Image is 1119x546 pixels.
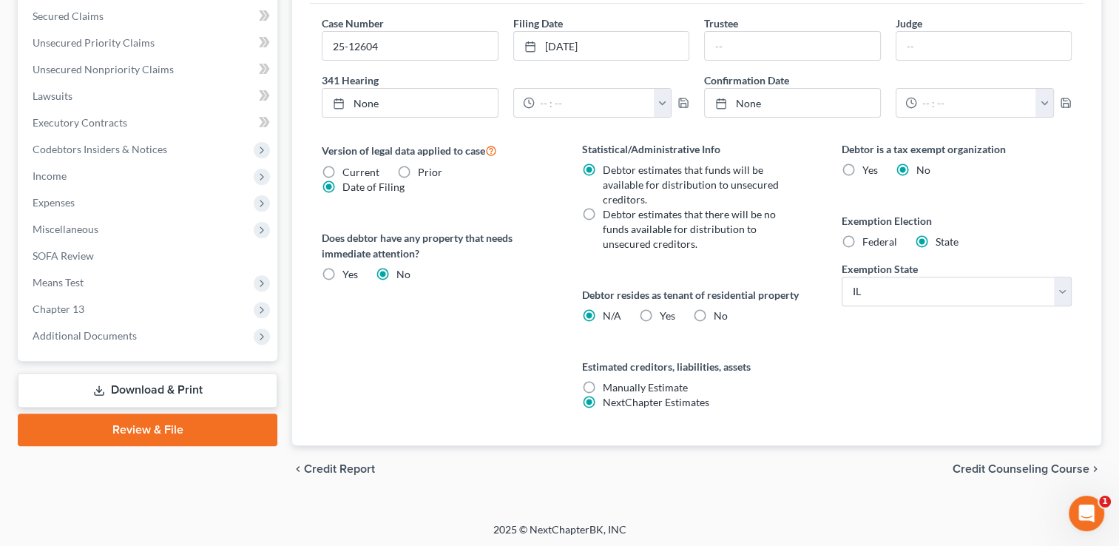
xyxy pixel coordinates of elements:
[936,235,959,248] span: State
[697,73,1079,88] label: Confirmation Date
[396,268,410,280] span: No
[322,230,552,261] label: Does debtor have any property that needs immediate attention?
[18,414,277,446] a: Review & File
[1099,496,1111,508] span: 1
[953,463,1101,475] button: Credit Counseling Course chevron_right
[304,463,375,475] span: Credit Report
[292,463,304,475] i: chevron_left
[21,109,277,136] a: Executory Contracts
[322,89,497,117] a: None
[862,235,897,248] span: Federal
[314,73,697,88] label: 341 Hearing
[33,90,72,102] span: Lawsuits
[33,10,104,22] span: Secured Claims
[603,381,688,394] span: Manually Estimate
[342,268,358,280] span: Yes
[705,89,879,117] a: None
[33,63,174,75] span: Unsecured Nonpriority Claims
[704,16,738,31] label: Trustee
[896,32,1071,60] input: --
[21,30,277,56] a: Unsecured Priority Claims
[33,143,167,155] span: Codebtors Insiders & Notices
[21,3,277,30] a: Secured Claims
[603,208,776,250] span: Debtor estimates that there will be no funds available for distribution to unsecured creditors.
[582,359,812,374] label: Estimated creditors, liabilities, assets
[603,164,779,206] span: Debtor estimates that funds will be available for distribution to unsecured creditors.
[582,141,812,157] label: Statistical/Administrative Info
[1069,496,1104,531] iframe: Intercom live chat
[21,243,277,269] a: SOFA Review
[292,463,375,475] button: chevron_left Credit Report
[513,16,563,31] label: Filing Date
[33,36,155,49] span: Unsecured Priority Claims
[21,83,277,109] a: Lawsuits
[418,166,442,178] span: Prior
[862,164,878,176] span: Yes
[660,309,675,322] span: Yes
[342,166,379,178] span: Current
[953,463,1089,475] span: Credit Counseling Course
[322,32,497,60] input: Enter case number...
[33,169,67,182] span: Income
[917,89,1037,117] input: -- : --
[916,164,930,176] span: No
[714,309,728,322] span: No
[33,329,137,342] span: Additional Documents
[603,396,709,408] span: NextChapter Estimates
[322,16,384,31] label: Case Number
[33,249,94,262] span: SOFA Review
[1089,463,1101,475] i: chevron_right
[33,116,127,129] span: Executory Contracts
[33,303,84,315] span: Chapter 13
[33,223,98,235] span: Miscellaneous
[33,276,84,289] span: Means Test
[514,32,689,60] a: [DATE]
[322,141,552,159] label: Version of legal data applied to case
[842,141,1072,157] label: Debtor is a tax exempt organization
[896,16,922,31] label: Judge
[33,196,75,209] span: Expenses
[603,309,621,322] span: N/A
[18,373,277,408] a: Download & Print
[342,181,405,193] span: Date of Filing
[705,32,879,60] input: --
[582,287,812,303] label: Debtor resides as tenant of residential property
[842,213,1072,229] label: Exemption Election
[535,89,655,117] input: -- : --
[21,56,277,83] a: Unsecured Nonpriority Claims
[842,261,918,277] label: Exemption State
